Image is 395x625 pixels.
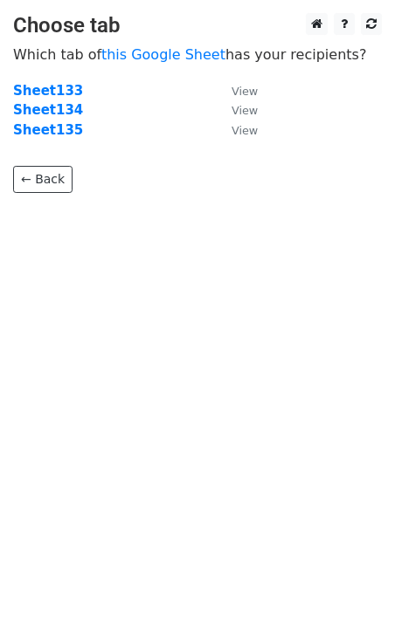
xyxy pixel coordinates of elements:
small: View [232,104,258,117]
a: this Google Sheet [101,46,225,63]
a: Sheet134 [13,102,83,118]
small: View [232,124,258,137]
a: View [214,122,258,138]
a: Sheet135 [13,122,83,138]
a: Sheet133 [13,83,83,99]
small: View [232,85,258,98]
a: View [214,102,258,118]
h3: Choose tab [13,13,382,38]
p: Which tab of has your recipients? [13,45,382,64]
a: View [214,83,258,99]
a: ← Back [13,166,73,193]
